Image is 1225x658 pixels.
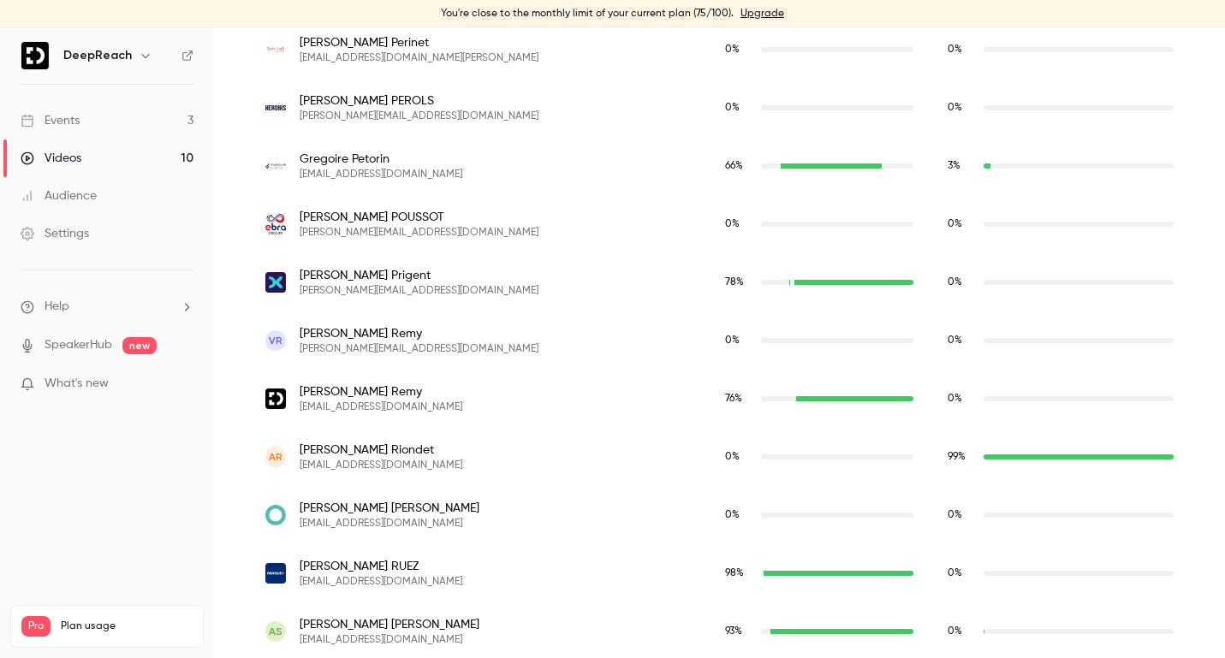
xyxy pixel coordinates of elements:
[300,209,538,226] span: [PERSON_NAME] POUSSOT
[948,333,975,348] span: Replay watch time
[725,161,743,171] span: 66 %
[725,42,752,57] span: Live watch time
[948,216,975,232] span: Replay watch time
[21,150,81,167] div: Videos
[725,103,740,113] span: 0 %
[45,336,112,354] a: SpeakerHub
[248,311,1191,370] div: valentin.remy@globalservs.com
[948,335,962,346] span: 0 %
[948,219,962,229] span: 0 %
[725,333,752,348] span: Live watch time
[265,214,286,234] img: ebra.fr
[265,39,286,60] img: groupe.schmidt
[61,619,193,633] span: Plan usage
[948,275,975,290] span: Replay watch time
[948,100,975,116] span: Replay watch time
[248,428,1191,486] div: ar@link2b.fr
[21,112,80,129] div: Events
[248,21,1191,79] div: elise.perinet@groupe.schmidt
[300,500,479,517] span: [PERSON_NAME] [PERSON_NAME]
[725,216,752,232] span: Live watch time
[300,151,462,168] span: Gregoire Petorin
[248,79,1191,137] div: lisa.perols@heroiks.com
[725,277,744,288] span: 78 %
[300,459,462,472] span: [EMAIL_ADDRESS][DOMAIN_NAME]
[265,563,286,584] img: norauto.fr
[948,277,962,288] span: 0 %
[948,510,962,520] span: 0 %
[948,566,975,581] span: Replay watch time
[265,98,286,118] img: heroiks.com
[725,449,752,465] span: Live watch time
[725,452,740,462] span: 0 %
[269,333,282,348] span: VR
[265,388,286,409] img: deepreach.com
[300,342,538,356] span: [PERSON_NAME][EMAIL_ADDRESS][DOMAIN_NAME]
[300,34,538,51] span: [PERSON_NAME] Perinet
[300,51,538,65] span: [EMAIL_ADDRESS][DOMAIN_NAME][PERSON_NAME]
[725,568,744,578] span: 98 %
[725,510,740,520] span: 0 %
[948,452,966,462] span: 99 %
[300,558,462,575] span: [PERSON_NAME] RUEZ
[248,253,1191,311] div: eric.prigent@ividence.com
[269,624,282,639] span: AS
[248,137,1191,195] div: gregoire.petorin@molecule-science.com
[63,47,132,64] h6: DeepReach
[21,42,49,69] img: DeepReach
[725,394,742,404] span: 76 %
[248,486,1191,544] div: srobert@lagencecocoa.com
[265,156,286,176] img: molecule-science.com
[948,103,962,113] span: 0 %
[21,616,51,637] span: Pro
[948,626,962,637] span: 0 %
[725,626,742,637] span: 93 %
[948,449,975,465] span: Replay watch time
[948,507,975,523] span: Replay watch time
[725,100,752,116] span: Live watch time
[948,158,975,174] span: Replay watch time
[725,44,740,55] span: 0 %
[300,267,538,284] span: [PERSON_NAME] Prigent
[300,442,462,459] span: [PERSON_NAME] Riondet
[265,505,286,525] img: lagencecocoa.com
[300,400,462,414] span: [EMAIL_ADDRESS][DOMAIN_NAME]
[21,298,193,316] li: help-dropdown-opener
[300,383,462,400] span: [PERSON_NAME] Remy
[45,298,69,316] span: Help
[300,226,538,240] span: [PERSON_NAME][EMAIL_ADDRESS][DOMAIN_NAME]
[725,624,752,639] span: Live watch time
[948,391,975,406] span: Replay watch time
[948,624,975,639] span: Replay watch time
[948,568,962,578] span: 0 %
[725,158,752,174] span: Live watch time
[725,219,740,229] span: 0 %
[725,275,752,290] span: Live watch time
[300,517,479,531] span: [EMAIL_ADDRESS][DOMAIN_NAME]
[122,337,157,354] span: new
[300,110,538,123] span: [PERSON_NAME][EMAIL_ADDRESS][DOMAIN_NAME]
[300,616,479,633] span: [PERSON_NAME] [PERSON_NAME]
[21,225,89,242] div: Settings
[248,195,1191,253] div: isabelle.poussot@ebra.fr
[265,272,286,293] img: ividence.com
[948,44,962,55] span: 0 %
[300,575,462,589] span: [EMAIL_ADDRESS][DOMAIN_NAME]
[248,544,1191,602] div: cruez@norauto.fr
[300,633,479,647] span: [EMAIL_ADDRESS][DOMAIN_NAME]
[300,284,538,298] span: [PERSON_NAME][EMAIL_ADDRESS][DOMAIN_NAME]
[725,335,740,346] span: 0 %
[740,7,784,21] a: Upgrade
[21,187,97,205] div: Audience
[300,168,462,181] span: [EMAIL_ADDRESS][DOMAIN_NAME]
[725,391,752,406] span: Live watch time
[300,92,538,110] span: [PERSON_NAME] PEROLS
[45,375,109,393] span: What's new
[300,325,538,342] span: [PERSON_NAME] Remy
[725,566,752,581] span: Live watch time
[948,161,960,171] span: 3 %
[725,507,752,523] span: Live watch time
[248,370,1191,428] div: jpremy@deepreach.com
[269,449,282,465] span: AR
[948,42,975,57] span: Replay watch time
